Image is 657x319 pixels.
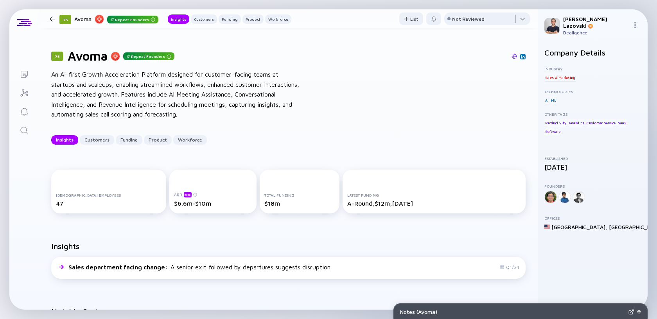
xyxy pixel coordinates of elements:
div: Total Funding [264,193,335,197]
div: Analytics [568,119,585,127]
div: Customers [191,15,217,23]
h1: Avoma [68,48,108,63]
img: Avoma Website [512,54,517,59]
div: Founders [544,184,641,188]
button: Product [144,135,172,145]
h2: Insights [51,242,79,251]
span: Sales department facing change : [68,263,169,271]
img: Expand Notes [628,309,634,315]
img: Avoma Linkedin Page [521,55,525,59]
div: Product [242,15,264,23]
div: beta [184,192,192,197]
div: [GEOGRAPHIC_DATA] , [551,224,607,230]
img: Open Notes [637,310,641,314]
div: Sales & Marketing [544,73,576,81]
div: Workforce [265,15,291,23]
div: A-Round, $12m, [DATE] [347,200,521,207]
button: Customers [191,14,217,24]
div: 75 [51,52,63,61]
div: AI [544,96,549,104]
button: Workforce [173,135,207,145]
div: Repeat Founders [123,52,174,60]
div: [DATE] [544,163,641,171]
div: Latest Funding [347,193,521,197]
a: Investor Map [9,83,39,102]
div: SaaS [617,119,627,127]
div: Other Tags [544,112,641,116]
button: Product [242,14,264,24]
button: Customers [80,135,114,145]
div: [PERSON_NAME] Lazovski [563,16,629,29]
a: Search [9,120,39,139]
div: Notes ( Avoma ) [400,308,625,315]
div: Customers [80,134,114,146]
button: List [399,13,423,25]
img: United States Flag [544,224,550,229]
button: Insights [168,14,189,24]
a: Reminders [9,102,39,120]
div: Customer Service [586,119,616,127]
div: Funding [219,15,241,23]
div: $6.6m-$10m [174,200,252,207]
div: Workforce [173,134,207,146]
div: ML [550,96,557,104]
h2: Notable Customers [51,307,526,316]
a: Lists [9,64,39,83]
button: Funding [219,14,241,24]
div: 75 [59,15,71,24]
button: Insights [51,135,78,145]
img: Menu [632,22,638,28]
button: Workforce [265,14,291,24]
div: Funding [116,134,142,146]
div: [DEMOGRAPHIC_DATA] Employees [56,193,162,197]
div: $18m [264,200,335,207]
div: Established [544,156,641,161]
div: Q1/24 [500,264,519,270]
h2: Company Details [544,48,641,57]
div: Insights [51,134,78,146]
button: Funding [116,135,142,145]
div: Not Reviewed [452,16,485,22]
div: Avoma [74,14,158,24]
div: Insights [168,15,189,23]
div: Dealigence [563,30,629,36]
div: 47 [56,200,162,207]
div: An AI-first Growth Acceleration Platform designed for customer-facing teams at startups and scale... [51,70,302,120]
div: Technologies [544,89,641,94]
div: Offices [544,216,641,220]
div: ARR [174,192,252,197]
div: Product [144,134,172,146]
div: A senior exit followed by departures suggests disruption. [68,263,332,271]
div: Industry [544,66,641,71]
img: Adam Profile Picture [544,18,560,34]
div: Productivity [544,119,567,127]
div: Repeat Founders [107,16,158,23]
div: Software [544,128,561,136]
